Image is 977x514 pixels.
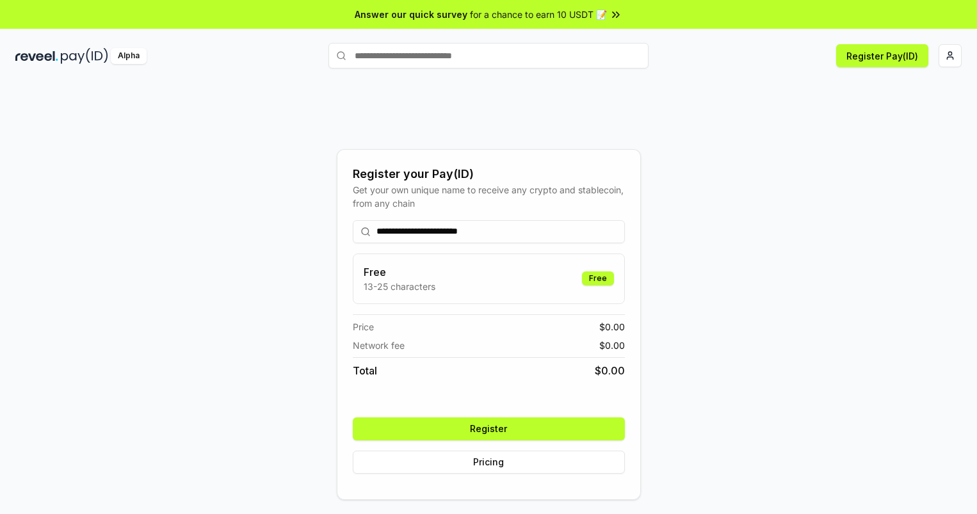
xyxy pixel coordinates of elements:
[355,8,467,21] span: Answer our quick survey
[364,264,435,280] h3: Free
[353,320,374,333] span: Price
[582,271,614,285] div: Free
[61,48,108,64] img: pay_id
[599,320,625,333] span: $ 0.00
[15,48,58,64] img: reveel_dark
[470,8,607,21] span: for a chance to earn 10 USDT 📝
[836,44,928,67] button: Register Pay(ID)
[353,339,405,352] span: Network fee
[364,280,435,293] p: 13-25 characters
[353,165,625,183] div: Register your Pay(ID)
[353,363,377,378] span: Total
[111,48,147,64] div: Alpha
[353,417,625,440] button: Register
[353,451,625,474] button: Pricing
[599,339,625,352] span: $ 0.00
[353,183,625,210] div: Get your own unique name to receive any crypto and stablecoin, from any chain
[595,363,625,378] span: $ 0.00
